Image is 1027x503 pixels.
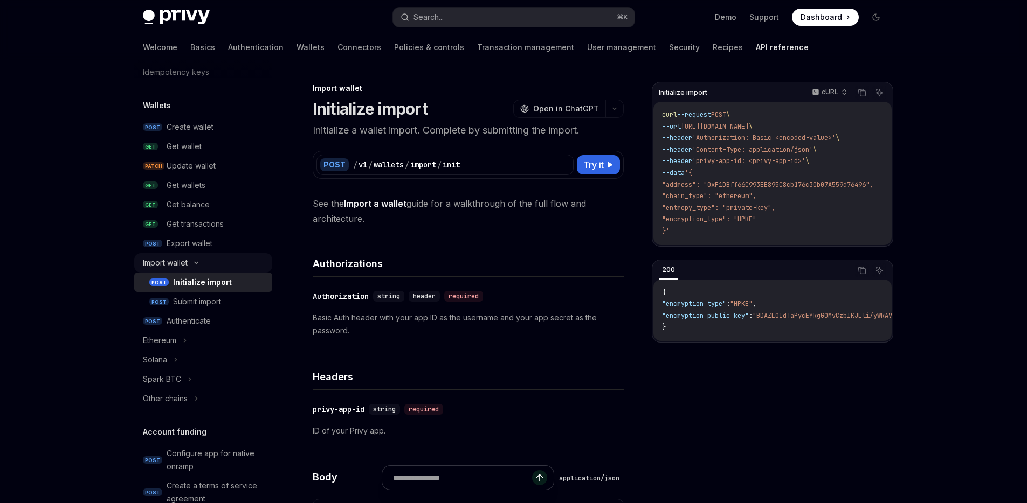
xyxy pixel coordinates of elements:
div: Get transactions [167,218,224,230]
span: curl [662,110,677,119]
span: POST [143,317,162,325]
span: --request [677,110,711,119]
a: GETGet wallet [134,137,272,156]
span: GET [143,220,158,228]
span: { [662,288,666,297]
div: Export wallet [167,237,212,250]
button: Copy the contents from the code block [855,263,869,277]
span: 'privy-app-id: <privy-app-id>' [692,157,805,165]
span: ⌘ K [617,13,628,22]
button: Ask AI [872,263,886,277]
span: \ [836,134,839,142]
span: --header [662,134,692,142]
button: Send message [532,470,547,485]
div: Import wallet [313,83,624,94]
a: POSTCreate wallet [134,117,272,137]
div: Update wallet [167,159,216,172]
div: required [444,291,483,302]
span: "entropy_type": "private-key", [662,204,775,212]
div: / [368,159,373,170]
button: Open in ChatGPT [513,100,605,118]
div: privy-app-id [313,404,364,415]
span: POST [711,110,726,119]
div: Spark BTC [143,373,181,386]
a: Import a wallet [344,198,406,209]
div: / [353,159,357,170]
div: Get wallet [167,140,202,153]
div: Submit import [173,295,221,308]
a: Security [669,34,700,60]
div: import [410,159,436,170]
div: init [443,159,460,170]
span: See the guide for a walkthrough of the full flow and architecture. [313,196,624,226]
a: Recipes [713,34,743,60]
div: Solana [143,353,167,366]
a: GETGet balance [134,195,272,214]
p: Basic Auth header with your app ID as the username and your app secret as the password. [313,311,624,337]
span: GET [143,201,158,209]
div: 200 [659,263,678,276]
div: / [405,159,409,170]
a: Demo [715,12,736,23]
button: Ask AI [872,86,886,100]
span: string [373,405,396,414]
span: POST [149,298,169,306]
span: }' [662,227,670,235]
span: : [726,299,730,308]
span: , [753,299,756,308]
span: : [749,311,753,320]
a: API reference [756,34,809,60]
div: Configure app for native onramp [167,447,266,473]
div: / [437,159,442,170]
a: POSTSubmit import [134,292,272,311]
span: "encryption_type": "HPKE" [662,215,756,223]
span: \ [726,110,730,119]
div: Authenticate [167,315,211,327]
div: Get wallets [167,179,205,192]
a: Dashboard [792,9,859,26]
span: GET [143,143,158,151]
span: header [413,292,436,301]
img: dark logo [143,10,210,25]
span: "encryption_public_key" [662,311,749,320]
a: Transaction management [477,34,574,60]
span: [URL][DOMAIN_NAME] [681,122,749,131]
p: Initialize a wallet import. Complete by submitting the import. [313,123,624,138]
span: Dashboard [801,12,842,23]
a: GETGet wallets [134,176,272,195]
h1: Initialize import [313,99,428,118]
span: GET [143,181,158,190]
div: POST [320,158,349,171]
h4: Authorizations [313,256,624,271]
a: POSTExport wallet [134,234,272,253]
h5: Wallets [143,99,171,112]
span: Try it [583,158,604,171]
h4: Headers [313,369,624,384]
button: Copy the contents from the code block [855,86,869,100]
span: "HPKE" [730,299,753,308]
a: Basics [190,34,215,60]
button: Try it [577,155,620,174]
div: Search... [413,11,444,24]
span: Initialize import [659,88,707,97]
span: --header [662,145,692,154]
div: Initialize import [173,276,232,289]
div: Other chains [143,392,188,405]
span: '{ [685,169,692,177]
span: PATCH [143,162,164,170]
a: Authentication [228,34,284,60]
span: 'Content-Type: application/json' [692,145,813,154]
span: --header [662,157,692,165]
a: Support [749,12,779,23]
span: POST [149,278,169,287]
button: cURL [806,83,852,102]
div: Create wallet [167,121,213,134]
span: POST [143,488,162,497]
button: Toggle dark mode [867,9,885,26]
span: string [377,292,400,301]
span: \ [805,157,809,165]
a: POSTConfigure app for native onramp [134,444,272,476]
p: cURL [822,88,838,96]
div: Get balance [167,198,210,211]
span: } [662,323,666,331]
